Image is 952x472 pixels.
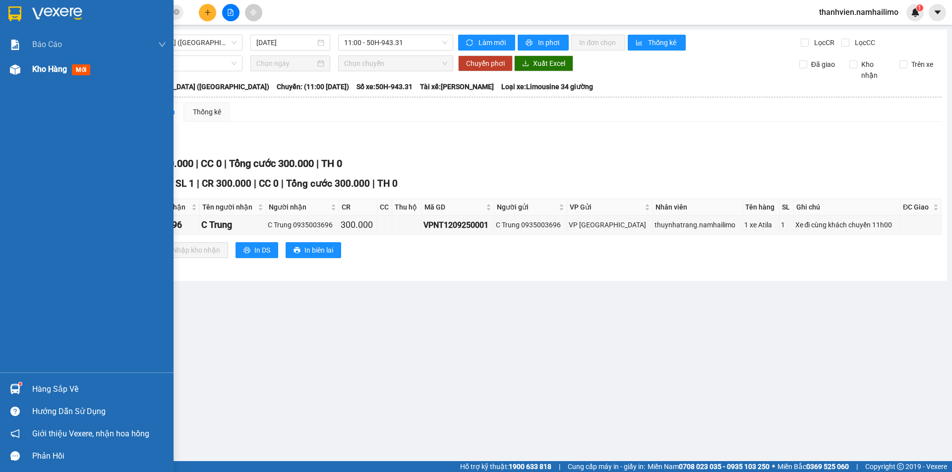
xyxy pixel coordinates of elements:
[202,178,251,189] span: CR 300.000
[243,247,250,255] span: printer
[857,59,892,81] span: Kho nhận
[916,4,923,11] sup: 1
[32,427,149,440] span: Giới thiệu Vexere, nhận hoa hồng
[256,37,315,48] input: 12/09/2025
[19,382,22,385] sup: 1
[929,4,946,21] button: caret-down
[153,242,228,258] button: downloadNhập kho nhận
[514,55,573,71] button: downloadXuất Excel
[458,35,515,51] button: syncLàm mới
[344,35,447,50] span: 11:00 - 50H-943.31
[423,219,493,231] div: VPNT1209250001
[268,219,337,230] div: C Trung 0935003696
[911,8,920,17] img: icon-new-feature
[10,429,20,438] span: notification
[32,404,166,419] div: Hướng dẫn sử dụng
[254,245,270,256] span: In DS
[810,37,836,48] span: Lọc CR
[743,199,779,215] th: Tên hàng
[522,60,529,68] span: download
[357,81,413,92] span: Số xe: 50H-943.31
[781,219,792,230] div: 1
[200,215,267,235] td: C Trung
[571,35,625,51] button: In đơn chọn
[10,64,20,75] img: warehouse-icon
[269,202,329,212] span: Người nhận
[569,219,651,230] div: VP [GEOGRAPHIC_DATA]
[907,59,937,70] span: Trên xe
[933,8,942,17] span: caret-down
[201,218,265,232] div: C Trung
[32,449,166,464] div: Phản hồi
[199,4,216,21] button: plus
[420,81,494,92] span: Tài xế: [PERSON_NAME]
[377,199,393,215] th: CC
[372,178,375,189] span: |
[807,59,839,70] span: Đã giao
[392,199,421,215] th: Thu hộ
[277,81,349,92] span: Chuyến: (11:00 [DATE])
[245,4,262,21] button: aim
[653,199,743,215] th: Nhân viên
[341,218,375,232] div: 300.000
[497,202,557,212] span: Người gửi
[648,461,770,472] span: Miền Nam
[779,199,794,215] th: SL
[286,242,341,258] button: printerIn biên lai
[10,384,20,394] img: warehouse-icon
[648,37,678,48] span: Thống kê
[254,178,256,189] span: |
[201,157,222,169] span: CC 0
[679,463,770,471] strong: 0708 023 035 - 0935 103 250
[466,39,475,47] span: sync
[496,219,565,230] div: C Trung 0935003696
[772,465,775,469] span: ⚪️
[559,461,560,472] span: |
[294,247,300,255] span: printer
[811,6,906,18] span: thanhvien.namhailimo
[256,58,315,69] input: Chọn ngày
[174,9,179,15] span: close-circle
[777,461,849,472] span: Miền Bắc
[744,219,777,230] div: 1 xe Atila
[897,463,904,470] span: copyright
[424,202,484,212] span: Mã GD
[794,199,900,215] th: Ghi chú
[344,56,447,71] span: Chọn chuyến
[229,157,314,169] span: Tổng cước 300.000
[259,178,279,189] span: CC 0
[654,219,741,230] div: thuynhatrang.namhailimo
[321,157,342,169] span: TH 0
[339,199,377,215] th: CR
[851,37,877,48] span: Lọc CC
[281,178,284,189] span: |
[538,37,561,48] span: In phơi
[795,219,898,230] div: Xe đi cùng khách chuyến 11h00
[8,6,21,21] img: logo-vxr
[227,9,234,16] span: file-add
[222,4,239,21] button: file-add
[501,81,593,92] span: Loại xe: Limousine 34 giường
[250,9,257,16] span: aim
[377,178,398,189] span: TH 0
[204,9,211,16] span: plus
[856,461,858,472] span: |
[193,106,221,117] div: Thống kê
[10,40,20,50] img: solution-icon
[533,58,565,69] span: Xuất Excel
[10,451,20,461] span: message
[570,202,643,212] span: VP Gửi
[32,38,62,51] span: Báo cáo
[202,202,256,212] span: Tên người nhận
[10,407,20,416] span: question-circle
[32,64,67,74] span: Kho hàng
[567,215,653,235] td: VP Nha Trang
[903,202,931,212] span: ĐC Giao
[286,178,370,189] span: Tổng cước 300.000
[72,64,90,75] span: mới
[197,178,199,189] span: |
[196,157,198,169] span: |
[806,463,849,471] strong: 0369 525 060
[158,41,166,49] span: down
[628,35,686,51] button: bar-chartThống kê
